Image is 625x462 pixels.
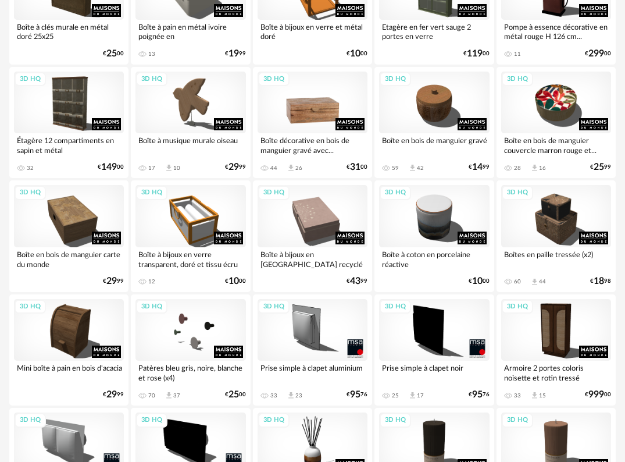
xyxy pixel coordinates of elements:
div: € 00 [98,164,124,171]
div: 33 [270,392,277,399]
div: € 00 [103,50,124,58]
div: Boîte en bois de manguier gravé [379,133,489,157]
div: 42 [417,165,424,172]
div: 3D HQ [15,72,46,87]
a: 3D HQ Prise simple à clapet aluminium 33 Download icon 23 €9576 [253,294,372,406]
span: Download icon [165,391,173,400]
div: 3D HQ [136,186,167,200]
div: € 00 [585,50,611,58]
div: 17 [148,165,155,172]
div: € 99 [469,164,490,171]
div: Boîte décorative en bois de manguier gravé avec... [258,133,367,157]
span: 25 [594,164,604,171]
div: 3D HQ [258,300,290,314]
div: 3D HQ [15,300,46,314]
a: 3D HQ Patères bleu gris, noire, blanche et rose (x4) 70 Download icon 37 €2500 [131,294,250,406]
span: 10 [228,278,239,285]
a: 3D HQ Armoire 2 portes coloris noisette et rotin tressé 33 Download icon 15 €99900 [497,294,616,406]
span: Download icon [530,278,539,286]
div: Boîte à coton en porcelaine réactive [379,247,489,271]
div: 16 [539,165,546,172]
span: Download icon [530,164,539,172]
div: € 00 [225,278,246,285]
span: Download icon [408,164,417,172]
span: 10 [472,278,483,285]
div: 3D HQ [502,413,533,428]
div: Mini boîte à pain en bois d'acacia [14,361,124,384]
span: 999 [588,391,604,399]
div: € 98 [590,278,611,285]
div: Boîte à bijoux en verre transparent, doré et tissu écru [135,247,245,271]
span: 43 [350,278,360,285]
a: 3D HQ Boîte à coton en porcelaine réactive €1000 [374,180,494,292]
span: 95 [472,391,483,399]
span: 149 [101,164,117,171]
div: 32 [27,165,34,172]
div: Patères bleu gris, noire, blanche et rose (x4) [135,361,245,384]
div: 26 [295,165,302,172]
div: 12 [148,278,155,285]
div: 11 [514,51,521,58]
div: 17 [417,392,424,399]
div: 25 [392,392,399,399]
div: € 99 [590,164,611,171]
span: 29 [106,278,117,285]
div: € 00 [347,164,367,171]
a: 3D HQ Étagère 12 compartiments en sapin et métal 32 €14900 [9,67,128,179]
div: € 00 [585,391,611,399]
div: 3D HQ [380,413,411,428]
div: 3D HQ [15,186,46,200]
div: € 00 [463,50,490,58]
div: € 99 [347,278,367,285]
span: Download icon [287,164,295,172]
div: 3D HQ [136,300,167,314]
span: Download icon [287,391,295,400]
div: Étagère 12 compartiments en sapin et métal [14,133,124,157]
div: € 76 [469,391,490,399]
div: Pompe à essence décorative en métal rouge H 126 cm... [501,20,611,43]
span: 25 [106,50,117,58]
div: € 00 [347,50,367,58]
a: 3D HQ Boîte en bois de manguier carte du monde €2999 [9,180,128,292]
div: € 76 [347,391,367,399]
div: € 99 [103,391,124,399]
div: 13 [148,51,155,58]
div: 60 [514,278,521,285]
a: 3D HQ Boîtes en paille tressée (x2) 60 Download icon 44 €1898 [497,180,616,292]
span: 31 [350,164,360,171]
span: 29 [106,391,117,399]
div: € 99 [103,278,124,285]
span: 19 [228,50,239,58]
a: 3D HQ Boîte à bijoux en [GEOGRAPHIC_DATA] recyclé effet velours... €4399 [253,180,372,292]
div: 3D HQ [380,72,411,87]
div: 15 [539,392,546,399]
div: Prise simple à clapet noir [379,361,489,384]
span: 18 [594,278,604,285]
div: 59 [392,165,399,172]
div: 3D HQ [380,186,411,200]
div: 3D HQ [258,186,290,200]
div: 3D HQ [502,300,533,314]
a: 3D HQ Prise simple à clapet noir 25 Download icon 17 €9576 [374,294,494,406]
span: 119 [467,50,483,58]
div: 3D HQ [15,413,46,428]
a: 3D HQ Boîte en bois de manguier gravé 59 Download icon 42 €1499 [374,67,494,179]
div: 3D HQ [380,300,411,314]
div: 3D HQ [502,186,533,200]
div: Boîte à bijoux en [GEOGRAPHIC_DATA] recyclé effet velours... [258,247,367,271]
a: 3D HQ Mini boîte à pain en bois d'acacia €2999 [9,294,128,406]
div: 70 [148,392,155,399]
span: Download icon [165,164,173,172]
div: Boîte à bijoux en verre et métal doré [258,20,367,43]
div: Boîtes en paille tressée (x2) [501,247,611,271]
span: 29 [228,164,239,171]
div: 44 [270,165,277,172]
a: 3D HQ Boîte à bijoux en verre transparent, doré et tissu écru 12 €1000 [131,180,250,292]
div: 3D HQ [136,72,167,87]
div: 10 [173,165,180,172]
div: Etagère en fer vert sauge 2 portes en verre [379,20,489,43]
div: € 00 [469,278,490,285]
div: 3D HQ [502,72,533,87]
a: 3D HQ Boîte à musique murale oiseau 17 Download icon 10 €2999 [131,67,250,179]
span: Download icon [408,391,417,400]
